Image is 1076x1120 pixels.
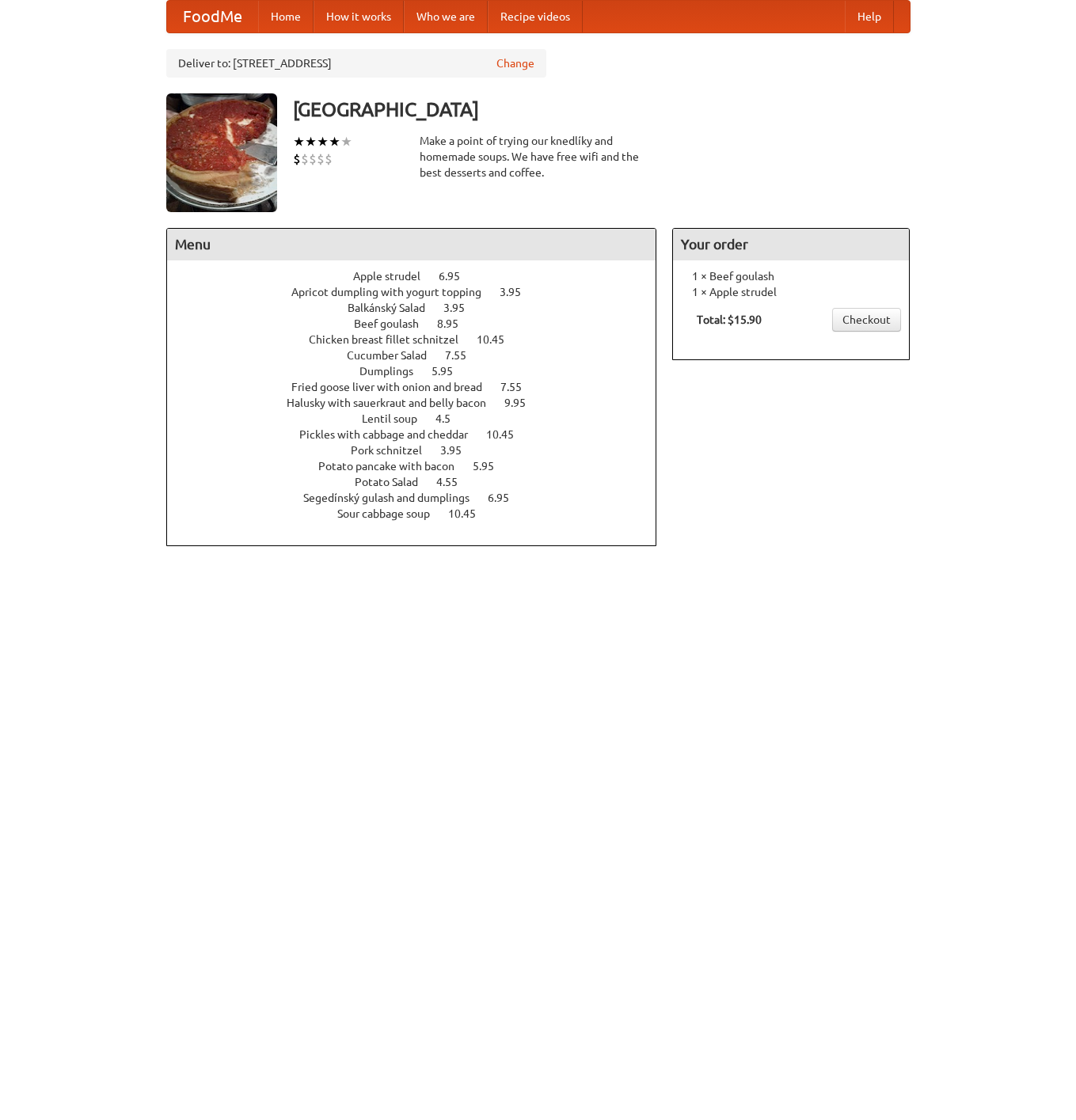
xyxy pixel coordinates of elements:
[359,365,482,378] a: Dumplings 5.95
[167,229,656,260] h4: Menu
[287,397,555,409] a: Halusky with sauerkraut and belly bacon 9.95
[293,93,911,125] h3: [GEOGRAPHIC_DATA]
[291,286,550,298] a: Apricot dumpling with yogurt topping 3.95
[347,349,496,362] a: Cucumber Salad 7.55
[486,428,530,441] span: 10.45
[301,150,309,168] li: $
[440,444,477,457] span: 3.95
[354,317,435,330] span: Beef goulash
[673,229,909,260] h4: Your order
[299,428,543,441] a: Pickles with cabbage and cheddar 10.45
[337,507,446,520] span: Sour cabbage soup
[477,333,520,346] span: 10.45
[325,150,333,168] li: $
[309,333,474,346] span: Chicken breast fillet schnitzel
[404,1,488,32] a: Who we are
[353,270,436,283] span: Apple strudel
[437,317,474,330] span: 8.95
[337,507,505,520] a: Sour cabbage soup 10.45
[303,492,538,504] a: Segedínský gulash and dumplings 6.95
[845,1,894,32] a: Help
[287,397,502,409] span: Halusky with sauerkraut and belly bacon
[291,381,551,393] a: Fried goose liver with onion and bread 7.55
[436,476,473,488] span: 4.55
[258,1,314,32] a: Home
[359,365,429,378] span: Dumplings
[309,333,534,346] a: Chicken breast fillet schnitzel 10.45
[355,476,434,488] span: Potato Salad
[293,133,305,150] li: ★
[832,308,901,332] a: Checkout
[500,381,538,393] span: 7.55
[445,349,482,362] span: 7.55
[681,284,901,300] li: 1 × Apple strudel
[351,444,438,457] span: Pork schnitzel
[500,286,537,298] span: 3.95
[293,150,301,168] li: $
[340,133,352,150] li: ★
[473,460,510,473] span: 5.95
[329,133,340,150] li: ★
[309,150,317,168] li: $
[348,302,494,314] a: Balkánský Salad 3.95
[355,476,487,488] a: Potato Salad 4.55
[347,349,443,362] span: Cucumber Salad
[697,313,762,326] b: Total: $15.90
[362,412,480,425] a: Lentil soup 4.5
[166,49,546,78] div: Deliver to: [STREET_ADDRESS]
[435,412,466,425] span: 4.5
[443,302,481,314] span: 3.95
[448,507,492,520] span: 10.45
[353,270,489,283] a: Apple strudel 6.95
[348,302,441,314] span: Balkánský Salad
[318,460,523,473] a: Potato pancake with bacon 5.95
[488,492,525,504] span: 6.95
[314,1,404,32] a: How it works
[303,492,485,504] span: Segedínský gulash and dumplings
[488,1,583,32] a: Recipe videos
[317,133,329,150] li: ★
[439,270,476,283] span: 6.95
[354,317,488,330] a: Beef goulash 8.95
[504,397,542,409] span: 9.95
[496,55,534,71] a: Change
[351,444,491,457] a: Pork schnitzel 3.95
[167,1,258,32] a: FoodMe
[317,150,325,168] li: $
[291,381,498,393] span: Fried goose liver with onion and bread
[318,460,470,473] span: Potato pancake with bacon
[305,133,317,150] li: ★
[432,365,469,378] span: 5.95
[291,286,497,298] span: Apricot dumpling with yogurt topping
[420,133,657,180] div: Make a point of trying our knedlíky and homemade soups. We have free wifi and the best desserts a...
[166,93,277,212] img: angular.jpg
[299,428,484,441] span: Pickles with cabbage and cheddar
[681,268,901,284] li: 1 × Beef goulash
[362,412,433,425] span: Lentil soup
